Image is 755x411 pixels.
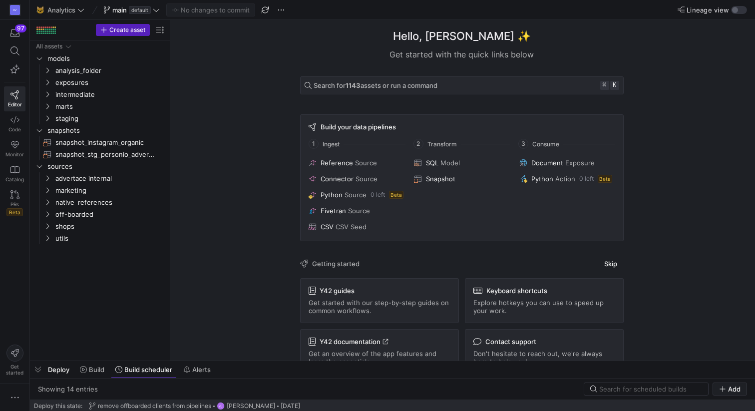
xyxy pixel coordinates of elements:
[36,6,43,13] span: 🐱
[47,125,164,136] span: snapshots
[4,136,25,161] a: Monitor
[179,361,215,378] button: Alerts
[55,233,164,244] span: utils
[34,148,166,160] div: Press SPACE to select this row.
[4,341,25,380] button: Getstarted
[55,173,164,184] span: advertace internal
[75,361,109,378] button: Build
[55,65,164,76] span: analysis_folder
[34,184,166,196] div: Press SPACE to select this row.
[300,48,624,60] div: Get started with the quick links below
[55,101,164,112] span: marts
[98,403,211,410] span: remove offboarded clients from pipelines
[55,197,164,208] span: native_references
[55,209,164,220] span: off-boarded
[321,223,334,231] span: CSV
[598,175,612,183] span: Beta
[321,207,346,215] span: Fivetran
[34,172,166,184] div: Press SPACE to select this row.
[34,160,166,172] div: Press SPACE to select this row.
[36,43,62,50] div: All assets
[4,186,25,220] a: PRsBeta
[555,175,575,183] span: Action
[34,100,166,112] div: Press SPACE to select this row.
[600,81,609,90] kbd: ⌘
[34,64,166,76] div: Press SPACE to select this row.
[345,191,367,199] span: Source
[129,6,151,14] span: default
[34,40,166,52] div: Press SPACE to select this row.
[96,24,150,36] button: Create asset
[4,161,25,186] a: Catalog
[34,208,166,220] div: Press SPACE to select this row.
[473,350,615,366] span: Don't hesitate to reach out, we're always here to help you!
[217,402,225,410] div: VU
[192,366,211,374] span: Alerts
[321,123,396,131] span: Build your data pipelines
[34,220,166,232] div: Press SPACE to select this row.
[307,173,406,185] button: ConnectorSource
[517,157,617,169] button: DocumentExposure
[346,81,361,89] strong: 1143
[307,221,406,233] button: CSVCSV Seed
[8,126,21,132] span: Code
[55,221,164,232] span: shops
[579,175,594,182] span: 0 left
[6,364,23,376] span: Get started
[47,161,164,172] span: sources
[34,3,87,16] button: 🐱Analytics
[309,299,450,315] span: Get started with our step-by-step guides on common workflows.
[34,88,166,100] div: Press SPACE to select this row.
[598,257,624,270] button: Skip
[38,385,98,393] div: Showing 14 entries
[687,6,729,14] span: Lineage view
[15,24,26,32] div: 97
[4,1,25,18] a: AV
[48,366,69,374] span: Deploy
[55,137,154,148] span: snapshot_instagram_organic​​​​​​​
[371,191,385,198] span: 0 left
[486,287,547,295] span: Keyboard shortcuts
[320,287,355,295] span: Y42 guides
[426,159,438,167] span: SQL
[47,53,164,64] span: models
[34,232,166,244] div: Press SPACE to select this row.
[34,196,166,208] div: Press SPACE to select this row.
[109,26,145,33] span: Create asset
[713,383,747,396] button: Add
[34,112,166,124] div: Press SPACE to select this row.
[393,28,531,44] h1: Hello, [PERSON_NAME] ✨
[4,86,25,111] a: Editor
[34,76,166,88] div: Press SPACE to select this row.
[34,124,166,136] div: Press SPACE to select this row.
[5,151,24,157] span: Monitor
[112,6,127,14] span: main
[300,76,624,94] button: Search for1143assets or run a command⌘k
[389,191,403,199] span: Beta
[473,299,615,315] span: Explore hotkeys you can use to speed up your work.
[55,89,164,100] span: intermediate
[321,191,343,199] span: Python
[10,201,19,207] span: PRs
[531,159,563,167] span: Document
[34,136,166,148] div: Press SPACE to select this row.
[356,175,377,183] span: Source
[440,159,460,167] span: Model
[55,149,154,160] span: snapshot_stg_personio_advertace__employees​​​​​​​
[55,113,164,124] span: staging
[34,403,82,410] span: Deploy this state:
[8,101,22,107] span: Editor
[348,207,370,215] span: Source
[101,3,162,16] button: maindefault
[412,157,511,169] button: SQLModel
[599,385,702,393] input: Search for scheduled builds
[309,350,450,366] span: Get an overview of the app features and learn the essentials.
[320,338,388,346] span: Y42 documentation
[355,159,377,167] span: Source
[312,260,360,268] span: Getting started
[10,5,20,15] div: AV
[4,111,25,136] a: Code
[34,148,166,160] a: snapshot_stg_personio_advertace__employees​​​​​​​
[5,176,24,182] span: Catalog
[321,175,354,183] span: Connector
